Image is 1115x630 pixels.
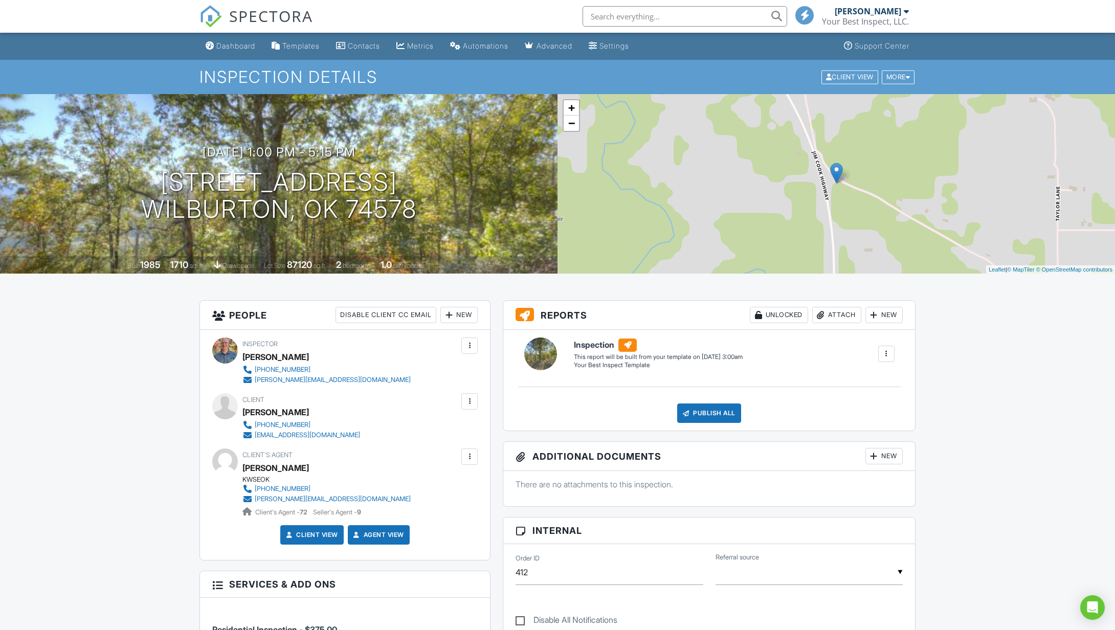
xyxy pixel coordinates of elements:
a: [PERSON_NAME][EMAIL_ADDRESS][DOMAIN_NAME] [242,375,411,385]
span: Lot Size [264,262,285,269]
div: 1.0 [381,259,392,270]
a: Templates [267,37,324,56]
span: Built [127,262,139,269]
a: Settings [585,37,633,56]
div: [PHONE_NUMBER] [255,421,310,429]
p: There are no attachments to this inspection. [516,479,903,490]
a: Leaflet [989,266,1006,273]
a: [PHONE_NUMBER] [242,484,411,494]
h6: Inspection [574,339,743,352]
span: Client [242,396,264,403]
div: Client View [821,70,878,84]
div: Unlocked [750,307,808,323]
span: bedrooms [343,262,371,269]
div: [PHONE_NUMBER] [255,485,310,493]
h1: [STREET_ADDRESS] Wilburton, OK 74578 [141,169,417,223]
a: [PERSON_NAME] [242,460,309,476]
div: Open Intercom Messenger [1080,595,1105,620]
div: 1985 [140,259,161,270]
span: crawlspace [222,262,254,269]
div: [PERSON_NAME][EMAIL_ADDRESS][DOMAIN_NAME] [255,376,411,384]
div: Settings [599,41,629,50]
strong: 9 [357,508,361,516]
div: [EMAIL_ADDRESS][DOMAIN_NAME] [255,431,360,439]
a: Automations (Basic) [446,37,512,56]
div: Advanced [537,41,572,50]
a: Contacts [332,37,384,56]
a: Agent View [351,530,404,540]
span: sq. ft. [190,262,204,269]
h3: Reports [503,301,915,330]
div: 87120 [287,259,312,270]
h1: Inspection Details [199,68,916,86]
a: Advanced [521,37,576,56]
div: [PERSON_NAME][EMAIL_ADDRESS][DOMAIN_NAME] [255,495,411,503]
label: Referral source [716,553,759,562]
a: Client View [284,530,338,540]
div: New [865,307,903,323]
div: | [986,265,1115,274]
a: Zoom out [564,116,579,131]
a: SPECTORA [199,14,313,35]
h3: Internal [503,517,915,544]
span: SPECTORA [229,5,313,27]
span: Inspector [242,340,278,348]
div: [PERSON_NAME] [835,6,901,16]
div: Templates [282,41,320,50]
span: sq.ft. [314,262,326,269]
a: [EMAIL_ADDRESS][DOMAIN_NAME] [242,430,360,440]
div: 1710 [170,259,188,270]
h3: People [200,301,490,330]
div: Metrics [407,41,434,50]
strong: 72 [300,508,307,516]
div: Support Center [855,41,909,50]
div: Automations [463,41,508,50]
div: Contacts [348,41,380,50]
span: bathrooms [393,262,422,269]
div: [PERSON_NAME] [242,404,309,420]
div: KWSEOK [242,476,419,484]
h3: [DATE] 1:00 pm - 5:15 pm [203,145,355,159]
img: The Best Home Inspection Software - Spectora [199,5,222,28]
a: Support Center [840,37,913,56]
div: New [865,448,903,464]
div: This report will be built from your template on [DATE] 3:00am [574,353,743,361]
label: Order ID [516,554,540,563]
a: Client View [820,73,881,80]
div: More [882,70,915,84]
span: Client's Agent - [255,508,309,516]
a: © MapTiler [1007,266,1035,273]
a: [PHONE_NUMBER] [242,420,360,430]
a: [PHONE_NUMBER] [242,365,411,375]
a: Zoom in [564,100,579,116]
span: Seller's Agent - [313,508,361,516]
div: [PHONE_NUMBER] [255,366,310,374]
div: Publish All [677,403,741,423]
a: [PERSON_NAME][EMAIL_ADDRESS][DOMAIN_NAME] [242,494,411,504]
div: Your Best Inspect Template [574,361,743,370]
span: Client's Agent [242,451,293,459]
div: [PERSON_NAME] [242,349,309,365]
h3: Additional Documents [503,442,915,471]
div: 2 [336,259,341,270]
div: Your Best Inspect, LLC. [822,16,909,27]
div: Attach [812,307,861,323]
label: Disable All Notifications [516,615,617,628]
div: New [440,307,478,323]
div: Dashboard [216,41,255,50]
h3: Services & Add ons [200,571,490,598]
div: Disable Client CC Email [336,307,436,323]
a: Metrics [392,37,438,56]
a: © OpenStreetMap contributors [1036,266,1112,273]
a: Dashboard [202,37,259,56]
input: Search everything... [583,6,787,27]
